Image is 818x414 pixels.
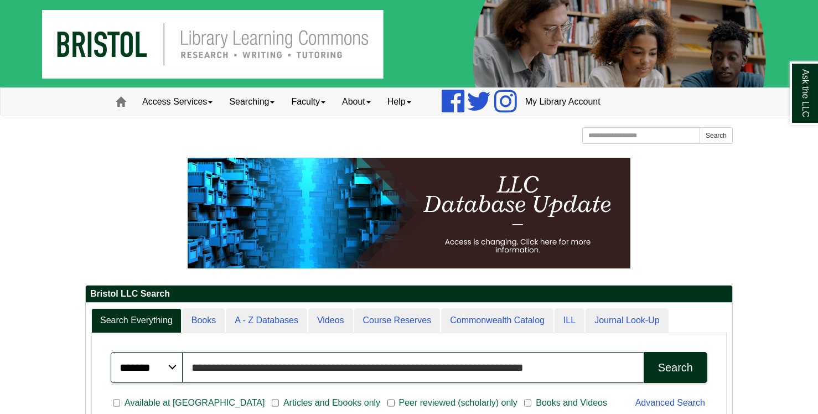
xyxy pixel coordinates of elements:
[308,308,353,333] a: Videos
[86,286,732,303] h2: Bristol LLC Search
[226,308,307,333] a: A - Z Databases
[524,398,531,408] input: Books and Videos
[120,396,269,410] span: Available at [GEOGRAPHIC_DATA]
[134,88,221,116] a: Access Services
[644,352,707,383] button: Search
[113,398,120,408] input: Available at [GEOGRAPHIC_DATA]
[221,88,283,116] a: Searching
[379,88,420,116] a: Help
[354,308,441,333] a: Course Reserves
[283,88,334,116] a: Faculty
[635,398,705,407] a: Advanced Search
[334,88,379,116] a: About
[517,88,609,116] a: My Library Account
[441,308,553,333] a: Commonwealth Catalog
[658,361,693,374] div: Search
[91,308,182,333] a: Search Everything
[387,398,395,408] input: Peer reviewed (scholarly) only
[272,398,279,408] input: Articles and Ebooks only
[183,308,225,333] a: Books
[279,396,385,410] span: Articles and Ebooks only
[700,127,733,144] button: Search
[586,308,668,333] a: Journal Look-Up
[531,396,612,410] span: Books and Videos
[395,396,522,410] span: Peer reviewed (scholarly) only
[555,308,584,333] a: ILL
[188,158,630,268] img: HTML tutorial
